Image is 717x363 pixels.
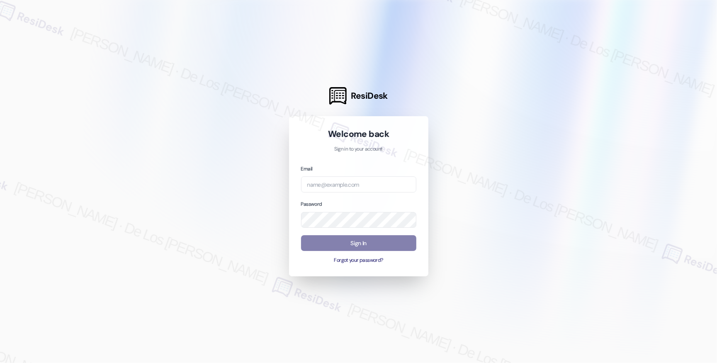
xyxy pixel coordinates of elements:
span: ResiDesk [351,90,388,102]
button: Sign In [301,235,416,251]
p: Sign in to your account [301,146,416,153]
label: Password [301,201,322,207]
img: ResiDesk Logo [329,87,347,105]
input: name@example.com [301,176,416,192]
button: Forgot your password? [301,257,416,264]
label: Email [301,166,313,172]
h1: Welcome back [301,128,416,140]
